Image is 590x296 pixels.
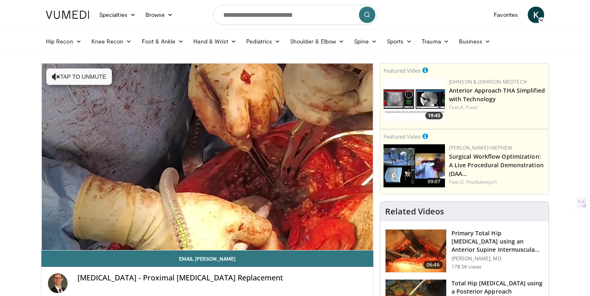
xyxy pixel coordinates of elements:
[41,64,373,250] video-js: Video Player
[460,104,478,111] a: A. Patel
[449,178,545,186] div: Feat.
[383,133,421,140] small: Featured Video
[449,144,512,151] a: [PERSON_NAME]+Nephew
[449,153,544,178] a: Surgical Workflow Optimization: A Live Procedural Demonstration (DAA…
[423,261,443,269] span: 06:46
[213,5,377,25] input: Search topics, interventions
[188,33,241,50] a: Hand & Wrist
[383,67,421,74] small: Featured Video
[449,104,545,111] div: Feat.
[141,7,178,23] a: Browse
[417,33,454,50] a: Trauma
[241,33,285,50] a: Pediatrics
[385,207,444,216] h4: Related Videos
[48,273,68,293] img: Avatar
[41,250,373,267] a: Email [PERSON_NAME]
[382,33,417,50] a: Sports
[460,178,497,185] a: G. Haidukewych
[285,33,349,50] a: Shoulder & Elbow
[452,255,544,262] p: [PERSON_NAME], MD
[425,178,443,185] span: 09:07
[449,78,527,85] a: Johnson & Johnson MedTech
[449,87,545,103] a: Anterior Approach THA Simplified with Technology
[383,144,445,187] img: bcfc90b5-8c69-4b20-afee-af4c0acaf118.150x105_q85_crop-smart_upscale.jpg
[94,7,141,23] a: Specialties
[385,229,544,273] a: 06:46 Primary Total Hip [MEDICAL_DATA] using an Anterior Supine Intermuscula… [PERSON_NAME], MD 1...
[489,7,523,23] a: Favorites
[528,7,544,23] a: K
[46,11,89,19] img: VuMedi Logo
[425,112,443,119] span: 19:45
[383,78,445,121] img: 06bb1c17-1231-4454-8f12-6191b0b3b81a.150x105_q85_crop-smart_upscale.jpg
[452,229,544,254] h3: Primary Total Hip [MEDICAL_DATA] using an Anterior Supine Intermuscula…
[77,273,367,282] h4: [MEDICAL_DATA] - Proximal [MEDICAL_DATA] Replacement
[383,144,445,187] a: 09:07
[452,264,481,270] p: 178.5K views
[137,33,189,50] a: Foot & Ankle
[454,33,496,50] a: Business
[41,33,86,50] a: Hip Recon
[383,78,445,121] a: 19:45
[46,68,112,85] button: Tap to unmute
[349,33,381,50] a: Spine
[452,279,544,296] h3: Total Hip [MEDICAL_DATA] using a Posterior Approach
[86,33,137,50] a: Knee Recon
[386,230,446,272] img: 263423_3.png.150x105_q85_crop-smart_upscale.jpg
